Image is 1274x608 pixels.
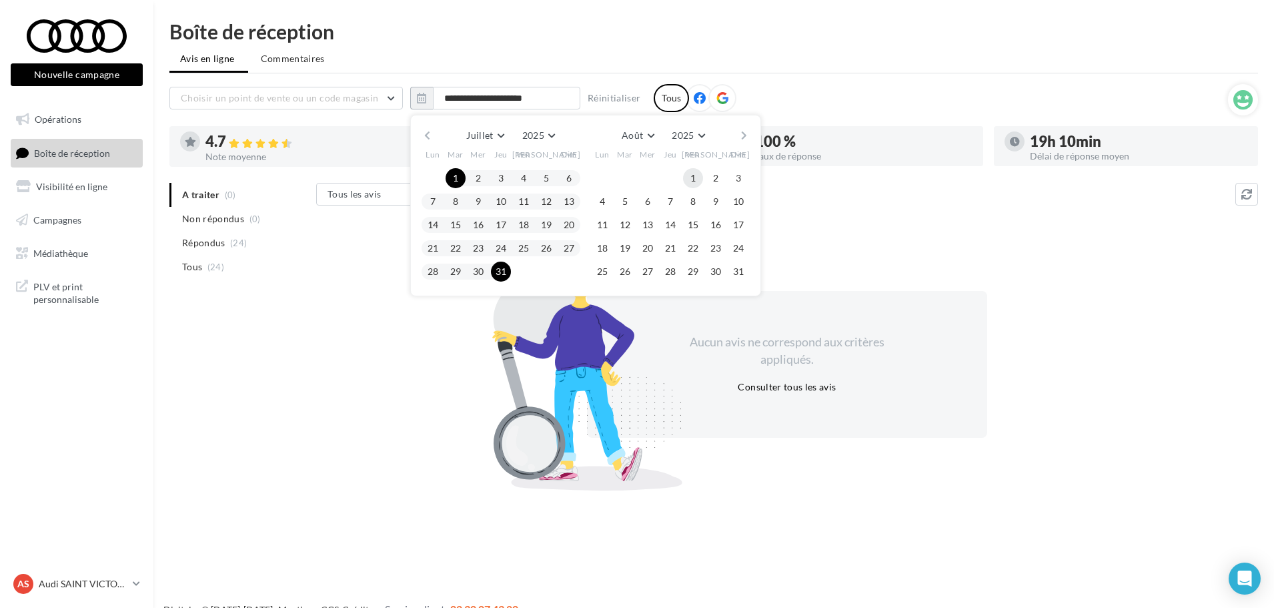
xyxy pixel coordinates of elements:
a: Visibilité en ligne [8,173,145,201]
button: 10 [728,192,748,212]
button: 18 [514,215,534,235]
span: (0) [249,214,261,224]
span: Juillet [466,129,493,141]
div: Aucun avis ne correspond aux critères appliqués. [672,334,902,368]
button: Choisir un point de vente ou un code magasin [169,87,403,109]
div: 19h 10min [1030,134,1247,149]
button: 21 [423,238,443,258]
button: 2025 [517,126,560,145]
span: Lun [595,149,610,160]
button: 1 [446,168,466,188]
button: 18 [592,238,612,258]
button: 4 [514,168,534,188]
a: Boîte de réception [8,139,145,168]
span: Tous [182,260,202,274]
span: Jeu [494,149,508,160]
button: 11 [592,215,612,235]
button: 5 [536,168,556,188]
button: 9 [706,192,726,212]
button: 28 [660,262,680,282]
button: 22 [446,238,466,258]
button: 2025 [666,126,710,145]
div: Tous [654,84,689,112]
button: Réinitialiser [582,90,646,106]
button: 24 [728,238,748,258]
button: Août [616,126,659,145]
div: 100 % [755,134,973,149]
span: Non répondus [182,212,244,226]
button: 21 [660,238,680,258]
span: Choisir un point de vente ou un code magasin [181,92,378,103]
button: 6 [559,168,579,188]
button: 27 [638,262,658,282]
span: [PERSON_NAME] [682,149,750,160]
button: 2 [706,168,726,188]
button: 22 [683,238,703,258]
span: AS [17,577,29,591]
button: 19 [536,215,556,235]
a: PLV et print personnalisable [8,272,145,312]
button: 8 [446,192,466,212]
button: 15 [446,215,466,235]
div: Délai de réponse moyen [1030,151,1247,161]
button: 17 [728,215,748,235]
button: Nouvelle campagne [11,63,143,86]
button: 1 [683,168,703,188]
a: Campagnes [8,206,145,234]
button: Tous les avis [316,183,450,206]
button: 23 [706,238,726,258]
button: 9 [468,192,488,212]
span: PLV et print personnalisable [33,278,137,306]
button: 12 [536,192,556,212]
div: Boîte de réception [169,21,1258,41]
button: 25 [592,262,612,282]
button: 27 [559,238,579,258]
button: 24 [491,238,511,258]
div: Taux de réponse [755,151,973,161]
button: 30 [706,262,726,282]
button: 16 [706,215,726,235]
button: 11 [514,192,534,212]
button: 31 [491,262,511,282]
button: 13 [559,192,579,212]
span: Répondus [182,236,225,250]
button: 25 [514,238,534,258]
span: (24) [207,262,224,272]
p: Audi SAINT VICTORET [39,577,127,591]
span: Boîte de réception [34,147,110,158]
button: 31 [728,262,748,282]
button: 17 [491,215,511,235]
span: Dim [730,149,746,160]
span: Opérations [35,113,81,125]
span: Lun [426,149,440,160]
button: 7 [660,192,680,212]
button: 8 [683,192,703,212]
a: AS Audi SAINT VICTORET [11,571,143,597]
button: 15 [683,215,703,235]
span: Visibilité en ligne [36,181,107,192]
button: 20 [559,215,579,235]
a: Opérations [8,105,145,133]
button: 29 [446,262,466,282]
span: Août [622,129,643,141]
span: Mer [640,149,656,160]
button: 7 [423,192,443,212]
button: 10 [491,192,511,212]
button: 4 [592,192,612,212]
button: 3 [491,168,511,188]
span: Mer [470,149,486,160]
button: 19 [615,238,635,258]
button: 26 [536,238,556,258]
button: 13 [638,215,658,235]
button: Consulter tous les avis [732,379,841,395]
span: (24) [230,238,247,248]
span: 2025 [522,129,544,141]
a: Médiathèque [8,240,145,268]
button: 20 [638,238,658,258]
div: Note moyenne [205,152,423,162]
button: 6 [638,192,658,212]
button: 28 [423,262,443,282]
button: 3 [728,168,748,188]
span: Dim [561,149,577,160]
button: Juillet [461,126,509,145]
